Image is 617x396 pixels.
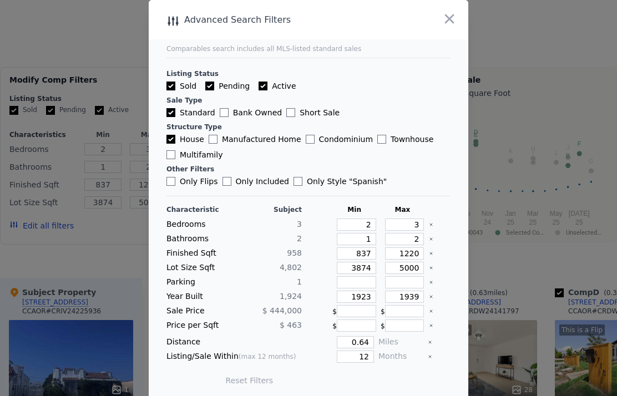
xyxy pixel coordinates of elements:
[166,134,204,145] label: House
[236,205,302,214] div: Subject
[377,135,386,144] input: Townhouse
[294,176,387,187] label: Only Style " Spanish "
[166,150,175,159] input: Multifamily
[332,319,376,332] div: $
[297,277,302,286] span: 1
[166,44,451,53] div: Comparables search includes all MLS-listed standard sales
[205,82,214,90] input: Pending
[166,69,451,78] div: Listing Status
[332,305,376,317] div: $
[381,305,424,317] div: $
[429,237,433,241] button: Clear
[239,353,296,361] span: (max 12 months)
[378,336,423,348] div: Miles
[429,295,433,299] button: Clear
[166,233,232,245] div: Bathrooms
[166,82,175,90] input: Sold
[286,108,295,117] input: Short Sale
[166,149,222,160] label: Multifamily
[429,266,433,270] button: Clear
[166,176,218,187] label: Only Flips
[166,107,215,118] label: Standard
[280,263,302,272] span: 4,802
[166,135,175,144] input: House
[259,82,267,90] input: Active
[429,323,433,328] button: Clear
[297,220,302,229] span: 3
[381,319,424,332] div: $
[166,219,232,231] div: Bedrooms
[259,80,296,92] label: Active
[166,351,302,363] div: Listing/Sale Within
[166,80,196,92] label: Sold
[166,305,232,317] div: Sale Price
[166,108,175,117] input: Standard
[429,309,433,313] button: Clear
[286,107,340,118] label: Short Sale
[222,177,231,186] input: Only Included
[429,280,433,285] button: Clear
[166,123,451,131] div: Structure Type
[381,205,424,214] div: Max
[222,176,289,187] label: Only Included
[166,319,232,332] div: Price per Sqft
[294,177,302,186] input: Only Style "Spanish"
[429,251,433,256] button: Clear
[428,340,432,344] button: Clear
[166,291,232,303] div: Year Built
[280,321,302,329] span: $ 463
[220,107,282,118] label: Bank Owned
[166,165,451,174] div: Other Filters
[149,12,404,28] div: Advanced Search Filters
[166,262,232,274] div: Lot Size Sqft
[166,276,232,288] div: Parking
[378,351,423,363] div: Months
[166,96,451,105] div: Sale Type
[226,375,274,386] button: Reset
[262,306,302,315] span: $ 444,000
[377,134,433,145] label: Townhouse
[205,80,250,92] label: Pending
[306,134,373,145] label: Condominium
[209,135,218,144] input: Manufactured Home
[297,234,302,243] span: 2
[166,177,175,186] input: Only Flips
[429,222,433,227] button: Clear
[220,108,229,117] input: Bank Owned
[280,292,302,301] span: 1,924
[166,247,232,260] div: Finished Sqft
[428,354,432,359] button: Clear
[209,134,301,145] label: Manufactured Home
[166,205,232,214] div: Characteristic
[166,336,302,348] div: Distance
[306,135,315,144] input: Condominium
[332,205,376,214] div: Min
[287,248,302,257] span: 958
